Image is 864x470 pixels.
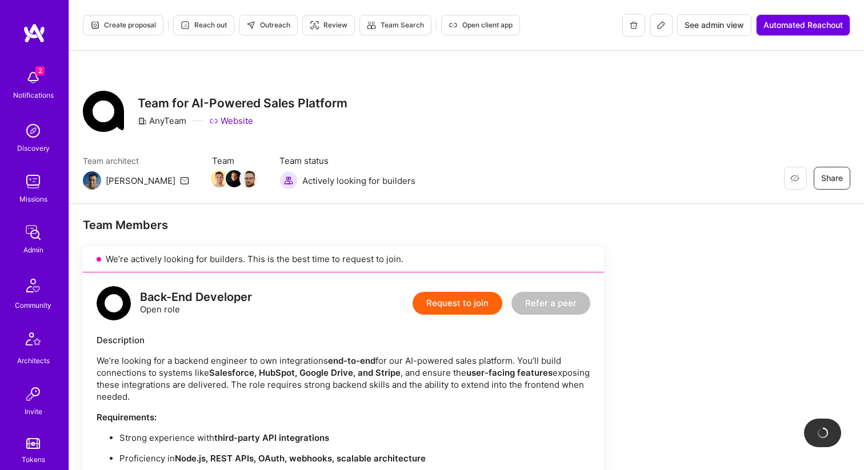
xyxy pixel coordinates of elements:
span: Open client app [449,20,513,30]
div: Architects [17,355,50,367]
img: Invite [22,383,45,405]
div: Admin [23,244,43,256]
span: Team architect [83,155,189,167]
strong: Node.js, REST APIs, OAuth, webhooks, scalable architecture [175,453,426,464]
span: Create proposal [90,20,156,30]
button: Outreach [239,15,298,35]
div: Community [15,299,51,311]
strong: third-party API integrations [214,432,329,443]
img: Team Member Avatar [211,170,228,187]
span: Team Search [367,20,424,30]
i: icon Proposal [90,21,99,30]
img: logo [23,23,46,43]
span: See admin view [685,19,744,31]
img: bell [22,66,45,89]
button: Review [302,15,355,35]
i: icon EyeClosed [790,174,799,183]
a: Team Member Avatar [242,169,257,188]
div: Tokens [22,453,45,465]
button: Reach out [173,15,234,35]
span: Actively looking for builders [302,175,415,187]
div: Invite [25,405,42,417]
div: Back-End Developer [140,291,252,303]
span: Review [310,20,347,30]
img: Community [19,272,47,299]
span: Outreach [246,20,290,30]
div: We’re actively looking for builders. This is the best time to request to join. [83,246,604,272]
strong: user-facing features [466,367,553,378]
span: 2 [35,66,45,75]
a: Team Member Avatar [227,169,242,188]
button: Share [814,167,850,190]
div: Description [97,334,590,346]
div: Discovery [17,142,50,154]
button: See admin view [677,14,751,36]
h3: Team for AI-Powered Sales Platform [138,96,347,110]
span: Share [821,172,843,184]
i: icon CompanyGray [138,117,147,126]
strong: Requirements: [97,412,157,423]
div: Notifications [13,89,54,101]
strong: end-to-end [328,355,375,366]
button: Create proposal [83,15,163,35]
img: logo [97,286,131,320]
div: Missions [19,193,47,205]
span: Automated Reachout [763,19,843,31]
p: We’re looking for a backend engineer to own integrations for our AI-powered sales platform. You’l... [97,355,590,403]
i: icon Targeter [310,21,319,30]
div: Team Members [83,218,604,232]
img: Actively looking for builders [279,171,298,190]
strong: Salesforce, HubSpot, Google Drive, and Stripe [209,367,401,378]
button: Team Search [359,15,431,35]
button: Open client app [441,15,520,35]
img: Team Architect [83,171,101,190]
span: Team [212,155,257,167]
img: Architects [19,327,47,355]
span: Reach out [181,20,227,30]
img: admin teamwork [22,221,45,244]
img: discovery [22,119,45,142]
img: tokens [26,438,40,449]
p: Proficiency in [119,452,590,464]
button: Refer a peer [511,292,590,315]
div: Open role [140,291,252,315]
button: Automated Reachout [756,14,850,36]
span: Team status [279,155,415,167]
p: Strong experience with [119,432,590,444]
img: Team Member Avatar [241,170,258,187]
i: icon Mail [180,176,189,185]
img: Team Member Avatar [226,170,243,187]
img: Company Logo [83,91,124,132]
img: teamwork [22,170,45,193]
div: AnyTeam [138,115,186,127]
a: Website [209,115,253,127]
a: Team Member Avatar [212,169,227,188]
img: loading [815,425,831,441]
div: [PERSON_NAME] [106,175,175,187]
button: Request to join [413,292,502,315]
